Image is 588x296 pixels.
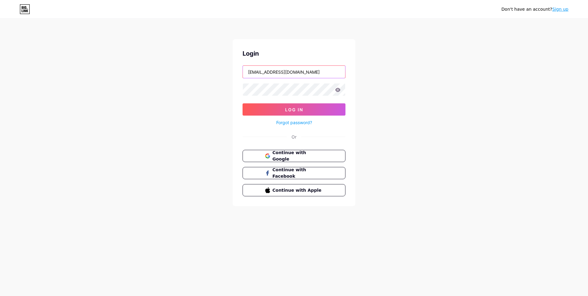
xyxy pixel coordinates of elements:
[552,7,568,12] a: Sign up
[285,107,303,112] span: Log In
[292,134,296,140] div: Or
[273,150,323,162] span: Continue with Google
[243,184,345,196] button: Continue with Apple
[243,103,345,116] button: Log In
[243,49,345,58] div: Login
[243,150,345,162] button: Continue with Google
[276,119,312,126] a: Forgot password?
[243,167,345,179] button: Continue with Facebook
[243,66,345,78] input: Username
[273,187,323,194] span: Continue with Apple
[273,167,323,179] span: Continue with Facebook
[501,6,568,13] div: Don't have an account?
